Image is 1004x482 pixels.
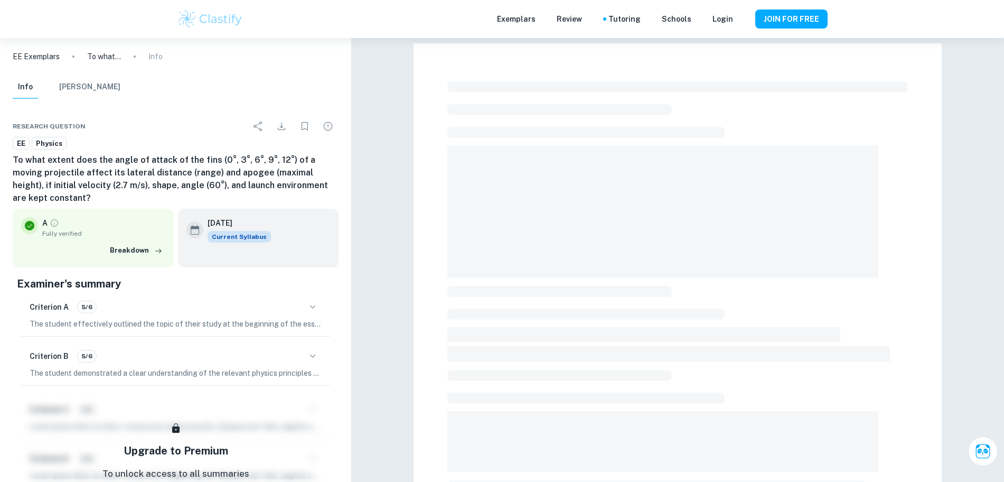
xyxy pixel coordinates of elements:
[13,137,30,150] a: EE
[177,8,244,30] img: Clastify logo
[32,137,67,150] a: Physics
[317,116,339,137] div: Report issue
[59,76,120,99] button: [PERSON_NAME]
[208,231,271,243] div: This exemplar is based on the current syllabus. Feel free to refer to it for inspiration/ideas wh...
[50,218,59,228] a: Grade fully verified
[13,122,86,131] span: Research question
[608,13,641,25] a: Tutoring
[42,229,165,238] span: Fully verified
[13,51,60,62] a: EE Exemplars
[30,301,69,313] h6: Criterion A
[248,116,269,137] div: Share
[107,243,165,258] button: Breakdown
[32,138,66,149] span: Physics
[742,16,747,22] button: Help and Feedback
[208,231,271,243] span: Current Syllabus
[30,367,322,379] p: The student demonstrated a clear understanding of the relevant physics principles and concepts, a...
[13,76,38,99] button: Info
[30,318,322,330] p: The student effectively outlined the topic of their study at the beginning of the essay, making i...
[148,51,163,62] p: Info
[271,116,292,137] div: Download
[78,302,96,312] span: 5/6
[662,13,691,25] a: Schools
[755,10,828,29] button: JOIN FOR FREE
[208,217,262,229] h6: [DATE]
[294,116,315,137] div: Bookmark
[557,13,582,25] p: Review
[13,138,29,149] span: EE
[13,154,339,205] h6: To what extent does the angle of attack of the fins (0°, 3°, 6°, 9°, 12°) of a moving projectile ...
[87,51,121,62] p: To what extent does the angle of attack of the fins (0°, 3°, 6°, 9°, 12°) of a moving projectile ...
[968,437,998,466] button: Ask Clai
[712,13,733,25] a: Login
[124,443,228,459] h5: Upgrade to Premium
[42,217,48,229] p: A
[78,351,96,361] span: 5/6
[102,467,249,481] p: To unlock access to all summaries
[30,350,69,362] h6: Criterion B
[17,276,334,292] h5: Examiner's summary
[497,13,536,25] p: Exemplars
